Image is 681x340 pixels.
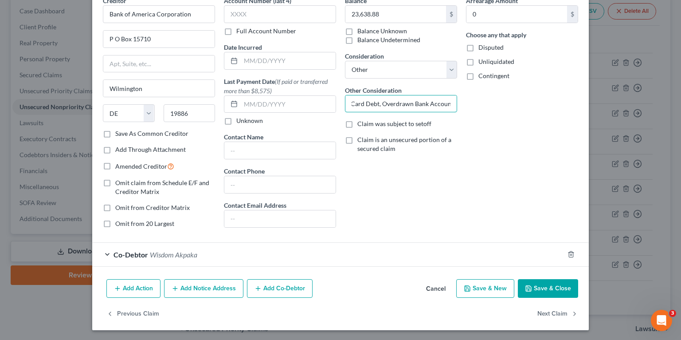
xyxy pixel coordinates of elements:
input: Enter city... [103,80,215,97]
span: Omit from 20 Largest [115,220,174,227]
label: Date Incurred [224,43,262,52]
label: Add Through Attachment [115,145,186,154]
input: MM/DD/YYYY [241,96,336,113]
input: Apt, Suite, etc... [103,55,215,72]
span: Claim is an unsecured portion of a secured claim [357,136,451,152]
div: $ [567,6,578,23]
label: Unknown [236,116,263,125]
iframe: Intercom live chat [651,310,672,331]
span: Omit claim from Schedule E/F and Creditor Matrix [115,179,209,195]
button: Save & Close [518,279,578,298]
input: Specify... [345,95,457,112]
button: Save & New [456,279,514,298]
input: 0.00 [345,6,446,23]
input: -- [224,176,336,193]
div: $ [446,6,457,23]
input: MM/DD/YYYY [241,52,336,69]
input: -- [224,210,336,227]
label: Contact Phone [224,166,265,176]
span: Wisdom Akpaka [150,250,197,259]
button: Add Co-Debtor [247,279,313,298]
span: (If paid or transferred more than $8,575) [224,78,328,95]
button: Add Notice Address [164,279,243,298]
button: Cancel [419,280,453,298]
span: Unliquidated [478,58,514,65]
label: Full Account Number [236,27,296,36]
label: Balance Undetermined [357,36,420,44]
label: Last Payment Date [224,77,336,95]
input: -- [224,142,336,159]
button: Next Claim [537,305,578,324]
label: Other Consideration [345,86,402,95]
input: 0.00 [466,6,567,23]
label: Contact Email Address [224,201,286,210]
button: Previous Claim [106,305,159,324]
span: Omit from Creditor Matrix [115,204,190,211]
span: 3 [669,310,676,317]
input: XXXX [224,5,336,23]
span: Co-Debtor [113,250,148,259]
input: Enter zip... [164,104,215,122]
button: Add Action [106,279,160,298]
span: Disputed [478,43,504,51]
span: Amended Creditor [115,162,167,170]
label: Choose any that apply [466,30,526,40]
label: Balance Unknown [357,27,407,36]
span: Contingent [478,72,509,79]
input: Search creditor by name... [103,5,215,23]
label: Consideration [345,51,384,61]
span: Claim was subject to setoff [357,120,431,127]
label: Save As Common Creditor [115,129,188,138]
input: Enter address... [103,31,215,47]
label: Contact Name [224,132,263,142]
